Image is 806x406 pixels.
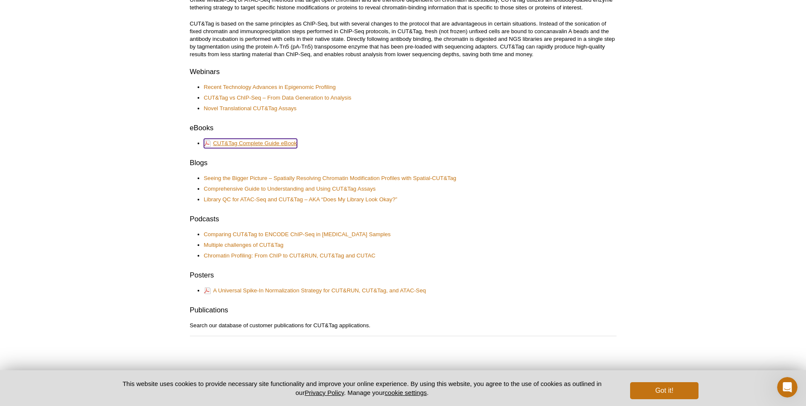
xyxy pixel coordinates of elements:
a: CUT&Tag vs ChIP-Seq – From Data Generation to Analysis [204,94,351,102]
a: Comprehensive Guide to Understanding and Using CUT&Tag Assays [204,185,376,193]
h2: eBooks [190,123,617,133]
a: Recent Technology Advances in Epigenomic Profiling [204,83,336,91]
a: CUT&Tag Complete Guide eBook [204,139,297,148]
button: cookie settings [385,389,427,396]
p: Search our database of customer publications for CUT&Tag applications. [190,322,617,329]
a: A Universal Spike-In Normalization Strategy for CUT&RUN, CUT&Tag, and ATAC-Seq [204,286,426,295]
h2: Publications [190,305,617,315]
p: CUT&Tag is based on the same principles as ChIP-Seq, but with several changes to the protocol tha... [190,20,617,58]
a: Privacy Policy [305,389,344,396]
a: Library QC for ATAC-Seq and CUT&Tag – AKA “Does My Library Look Okay?” [204,196,397,203]
h2: Webinars [190,67,617,77]
p: This website uses cookies to provide necessary site functionality and improve your online experie... [108,379,617,397]
a: Novel Translational CUT&Tag Assays [204,105,297,112]
a: Comparing CUT&Tag to ENCODE ChIP-Seq in [MEDICAL_DATA] Samples [204,231,391,238]
h2: Blogs [190,158,617,168]
a: Multiple challenges of CUT&Tag [204,241,284,249]
h2: Podcasts [190,214,617,224]
a: Seeing the Bigger Picture – Spatially Resolving Chromatin Modification Profiles with Spatial-CUT&Tag [204,174,456,182]
button: Got it! [630,382,698,399]
h2: Posters [190,270,617,280]
iframe: Intercom live chat [777,377,798,397]
a: Chromatin Profiling: From ChIP to CUT&RUN, CUT&Tag and CUTAC [204,252,376,260]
